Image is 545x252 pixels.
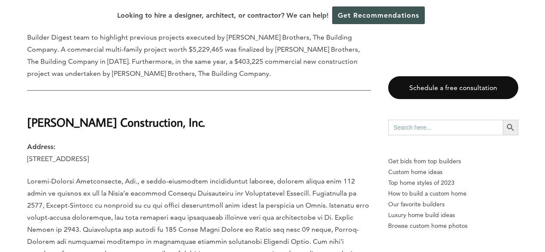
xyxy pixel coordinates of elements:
p: Get bids from top builders [388,156,518,167]
svg: Search [506,123,515,132]
a: Get Recommendations [332,6,425,24]
a: Browse custom home photos [388,221,518,231]
input: Search here... [388,120,503,135]
h2: . [27,101,371,131]
a: How to build a custom home [388,188,518,199]
a: Our favorite builders [388,199,518,210]
a: Custom home ideas [388,167,518,177]
a: Top home styles of 2023 [388,177,518,188]
strong: Address: [27,143,56,151]
strong: [PERSON_NAME] Construction, Inc [27,115,203,130]
p: [STREET_ADDRESS] [27,141,371,165]
a: Schedule a free consultation [388,76,518,99]
a: Luxury home build ideas [388,210,518,221]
